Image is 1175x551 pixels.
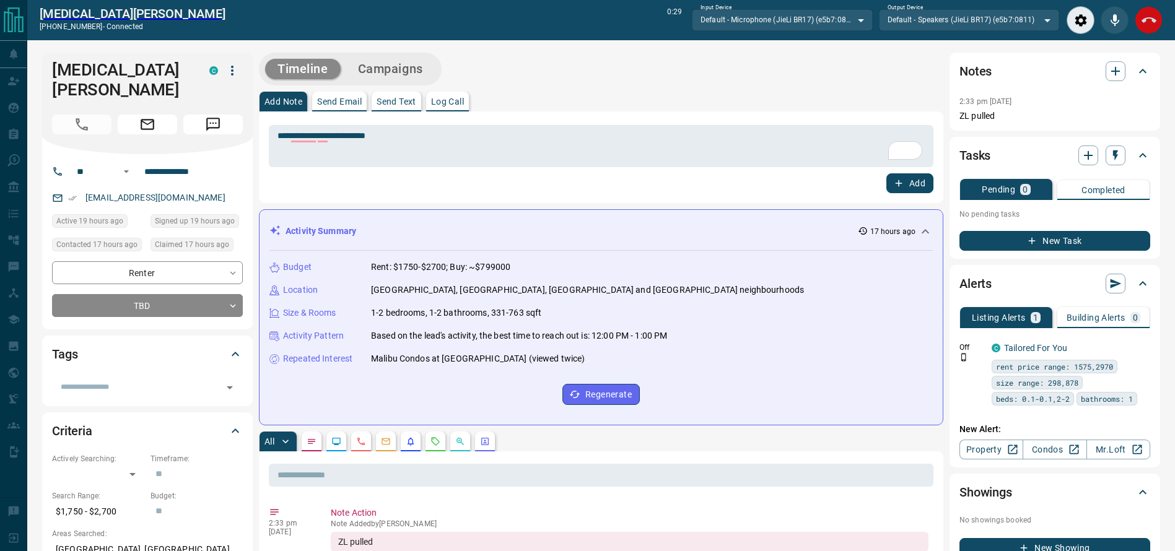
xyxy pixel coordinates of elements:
h2: Tasks [959,145,990,165]
p: Send Email [317,97,362,106]
button: Timeline [265,59,341,79]
h2: Criteria [52,421,92,441]
p: All [264,437,274,446]
p: Timeframe: [151,453,243,464]
span: bathrooms: 1 [1081,393,1133,405]
p: 2:33 pm [269,519,312,527]
p: 0 [1023,185,1028,194]
div: Mute [1101,6,1129,34]
svg: Lead Browsing Activity [331,436,341,446]
div: TBD [52,294,243,317]
span: Contacted 17 hours ago [56,238,138,251]
button: Open [119,164,134,179]
span: Call [52,115,111,134]
div: Mon Sep 15 2025 [151,214,243,232]
svg: Requests [430,436,440,446]
p: Areas Searched: [52,528,243,539]
p: Note Action [331,506,928,519]
p: [GEOGRAPHIC_DATA], [GEOGRAPHIC_DATA], [GEOGRAPHIC_DATA] and [GEOGRAPHIC_DATA] neighbourhoods [371,284,804,297]
p: Building Alerts [1067,313,1125,322]
span: Active 19 hours ago [56,215,123,227]
p: Send Text [377,97,416,106]
svg: Emails [381,436,391,446]
a: Mr.Loft [1086,440,1150,459]
p: 17 hours ago [870,226,915,237]
p: Log Call [431,97,464,106]
svg: Push Notification Only [959,353,968,362]
span: rent price range: 1575,2970 [996,360,1113,373]
a: Tailored For You [1004,343,1067,353]
h2: Notes [959,61,992,81]
h2: Showings [959,482,1012,502]
svg: Opportunities [455,436,465,446]
p: [PHONE_NUMBER] - [40,21,225,32]
svg: Calls [356,436,366,446]
div: Mon Sep 15 2025 [52,214,144,232]
button: Add [886,173,933,193]
p: ZL pulled [959,110,1150,123]
p: Rent: $1750-$2700; Buy: ~$799000 [371,261,510,274]
p: Add Note [264,97,302,106]
h2: Tags [52,344,77,364]
p: Activity Pattern [283,329,344,342]
div: Renter [52,261,243,284]
div: condos.ca [992,344,1000,352]
span: connected [107,22,143,31]
p: Actively Searching: [52,453,144,464]
h2: Alerts [959,274,992,293]
a: [MEDICAL_DATA][PERSON_NAME] [40,6,225,21]
p: Budget: [151,490,243,501]
h1: [MEDICAL_DATA][PERSON_NAME] [52,60,191,100]
a: Property [959,440,1023,459]
span: Claimed 17 hours ago [155,238,229,251]
p: Listing Alerts [972,313,1026,322]
p: Off [959,342,984,353]
div: Audio Settings [1067,6,1094,34]
a: [EMAIL_ADDRESS][DOMAIN_NAME] [85,193,225,202]
span: size range: 298,878 [996,376,1078,389]
span: Signed up 19 hours ago [155,215,235,227]
p: No pending tasks [959,205,1150,223]
p: Budget [283,261,312,274]
svg: Email Verified [68,194,77,202]
div: End Call [1135,6,1163,34]
p: Size & Rooms [283,306,336,319]
p: 0:29 [667,6,682,34]
button: New Task [959,231,1150,251]
div: Alerts [959,269,1150,298]
p: New Alert: [959,423,1150,436]
div: Default - Microphone (JieLi BR17) (e5b7:0811) [692,9,872,30]
div: Activity Summary17 hours ago [269,220,933,243]
span: Email [118,115,177,134]
div: Showings [959,477,1150,507]
div: Tags [52,339,243,369]
div: Mon Sep 15 2025 [52,238,144,255]
p: 0 [1133,313,1138,322]
span: beds: 0.1-0.1,2-2 [996,393,1070,405]
button: Regenerate [562,384,640,405]
textarea: To enrich screen reader interactions, please activate Accessibility in Grammarly extension settings [277,131,925,162]
div: condos.ca [209,66,218,75]
div: Criteria [52,416,243,446]
p: Pending [982,185,1015,194]
button: Campaigns [346,59,435,79]
svg: Listing Alerts [406,436,416,446]
label: Input Device [701,4,732,12]
div: Default - Speakers (JieLi BR17) (e5b7:0811) [879,9,1059,30]
p: Location [283,284,318,297]
p: 2:33 pm [DATE] [959,97,1012,106]
label: Output Device [888,4,923,12]
a: Condos [1023,440,1086,459]
p: 1 [1033,313,1038,322]
p: Repeated Interest [283,352,352,365]
span: Message [183,115,243,134]
div: Tasks [959,141,1150,170]
button: Open [221,379,238,396]
p: No showings booked [959,514,1150,526]
p: Based on the lead's activity, the best time to reach out is: 12:00 PM - 1:00 PM [371,329,667,342]
p: 1-2 bedrooms, 1-2 bathrooms, 331-763 sqft [371,306,541,319]
svg: Notes [307,436,317,446]
p: Search Range: [52,490,144,501]
p: Malibu Condos at [GEOGRAPHIC_DATA] (viewed twice) [371,352,585,365]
